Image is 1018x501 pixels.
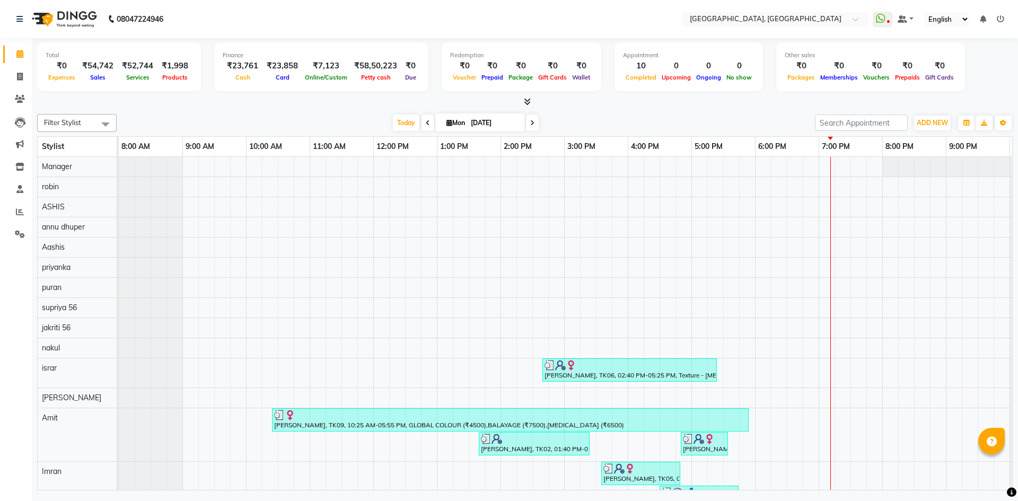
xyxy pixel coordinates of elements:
div: [PERSON_NAME], TK09, 10:25 AM-05:55 PM, GLOBAL COLOUR (₹4500),BALAYAGE (₹7500),[MEDICAL_DATA] (₹6... [273,410,748,430]
span: Prepaids [892,74,923,81]
span: Memberships [818,74,861,81]
span: Filter Stylist [44,118,81,127]
span: Prepaid [479,74,506,81]
span: Products [160,74,190,81]
span: israr [42,363,57,373]
span: Package [506,74,536,81]
span: jakriti 56 [42,323,71,332]
span: Stylist [42,142,64,151]
span: Sales [87,74,108,81]
input: Search Appointment [815,115,908,131]
a: 3:00 PM [565,139,598,154]
span: Cash [233,74,253,81]
button: ADD NEW [914,116,951,130]
span: robin [42,182,59,191]
div: ₹54,742 [78,60,118,72]
img: logo [27,4,100,34]
span: Manager [42,162,72,171]
a: 12:00 PM [374,139,411,154]
a: 8:00 PM [883,139,916,154]
span: ADD NEW [917,119,948,127]
div: ₹0 [569,60,593,72]
a: 9:00 AM [183,139,217,154]
span: [PERSON_NAME] [42,393,101,402]
div: ₹58,50,223 [350,60,401,72]
a: 6:00 PM [756,139,789,154]
span: annu dhuper [42,222,85,232]
span: Ongoing [694,74,724,81]
a: 7:00 PM [819,139,853,154]
a: 10:00 AM [247,139,285,154]
span: Expenses [46,74,78,81]
div: 10 [623,60,659,72]
a: 1:00 PM [437,139,471,154]
div: ₹1,998 [157,60,192,72]
span: Vouchers [861,74,892,81]
div: ₹0 [818,60,861,72]
span: Services [124,74,152,81]
div: 0 [694,60,724,72]
div: [PERSON_NAME], TK02, 01:40 PM-03:25 PM, HAIR -ART DIRECTOR ([DEMOGRAPHIC_DATA]) CURLY HAIR (₹2500... [480,434,589,454]
div: Finance [223,51,420,60]
div: ₹7,123 [302,60,350,72]
a: 5:00 PM [692,139,725,154]
div: Total [46,51,192,60]
div: Other sales [785,51,956,60]
span: Voucher [450,74,479,81]
span: priyanka [42,262,71,272]
span: Imran [42,467,62,476]
div: ₹52,744 [118,60,157,72]
a: 2:00 PM [501,139,534,154]
span: Mon [444,119,468,127]
span: Completed [623,74,659,81]
a: 11:00 AM [310,139,348,154]
div: ₹0 [46,60,78,72]
a: 9:00 PM [946,139,980,154]
iframe: chat widget [973,459,1007,490]
div: [PERSON_NAME], TK05, 04:50 PM-05:35 PM, Hair - Creative Artist ([DEMOGRAPHIC_DATA]) (₹2000) [682,434,727,454]
span: Wallet [569,74,593,81]
span: Gift Cards [536,74,569,81]
div: 0 [724,60,754,72]
div: ₹0 [536,60,569,72]
span: Card [273,74,292,81]
div: 0 [659,60,694,72]
div: [PERSON_NAME], TK05, 03:35 PM-04:50 PM, Hair - Artist ([DEMOGRAPHIC_DATA]) (₹1000),Hair - [PERSON... [602,463,679,484]
div: ₹0 [785,60,818,72]
span: supriya 56 [42,303,77,312]
a: 4:00 PM [628,139,662,154]
b: 08047224946 [117,4,163,34]
span: Petty cash [358,74,393,81]
span: Due [402,74,419,81]
span: Today [393,115,419,131]
span: nakul [42,343,60,353]
div: Appointment [623,51,754,60]
div: ₹23,858 [262,60,302,72]
div: Redemption [450,51,593,60]
div: [PERSON_NAME], TK06, 02:40 PM-05:25 PM, Texture - [MEDICAL_DATA] (₹8500),Hair - Style Director ([... [543,360,716,380]
div: ₹0 [479,60,506,72]
span: Amit [42,413,58,423]
div: ₹0 [861,60,892,72]
span: Upcoming [659,74,694,81]
a: 8:00 AM [119,139,153,154]
span: Aashis [42,242,65,252]
div: ₹0 [450,60,479,72]
div: ₹23,761 [223,60,262,72]
span: Packages [785,74,818,81]
span: Online/Custom [302,74,350,81]
div: ₹0 [401,60,420,72]
span: No show [724,74,754,81]
span: ASHIS [42,202,65,212]
div: ₹0 [892,60,923,72]
div: ₹0 [923,60,956,72]
div: ₹0 [506,60,536,72]
input: 2025-09-01 [468,115,521,131]
span: puran [42,283,62,292]
span: Gift Cards [923,74,956,81]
